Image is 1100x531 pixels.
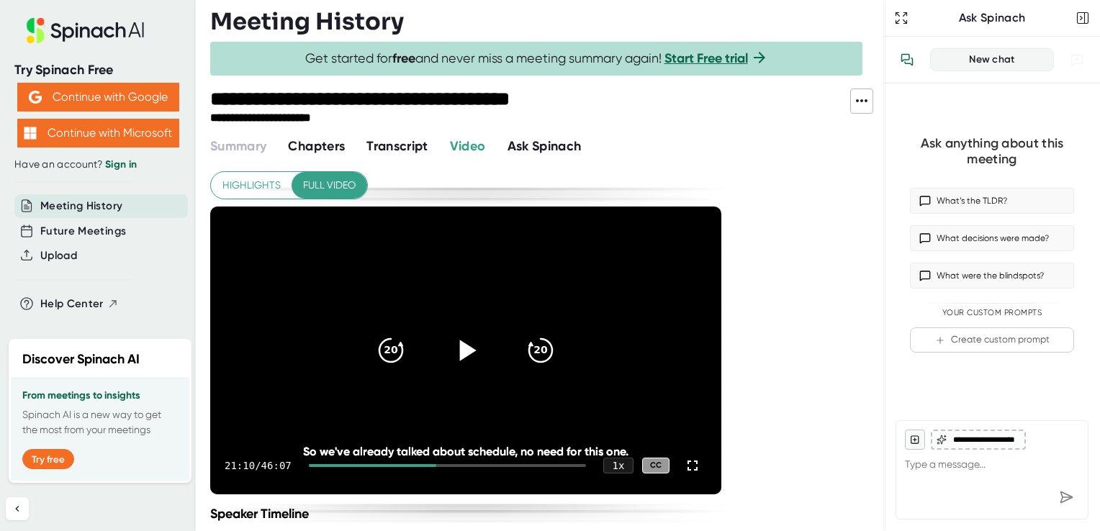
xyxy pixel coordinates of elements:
[642,458,670,474] div: CC
[225,460,292,471] div: 21:10 / 46:07
[210,138,266,154] span: Summary
[210,506,725,522] div: Speaker Timeline
[366,137,428,156] button: Transcript
[392,50,415,66] b: free
[891,8,911,28] button: Expand to Ask Spinach page
[22,390,178,401] h3: From meetings to insights
[450,138,486,154] span: Video
[6,497,29,520] button: Collapse sidebar
[939,53,1045,66] div: New chat
[14,158,181,171] div: Have an account?
[17,83,179,112] button: Continue with Google
[292,172,367,199] button: Full video
[910,135,1074,168] div: Ask anything about this meeting
[261,445,670,458] div: So we've already talked about schedule, no need for this one.
[210,137,266,156] button: Summary
[40,223,126,240] button: Future Meetings
[910,188,1074,214] button: What’s the TLDR?
[22,350,140,369] h2: Discover Spinach AI
[40,198,122,214] button: Meeting History
[288,137,345,156] button: Chapters
[910,225,1074,251] button: What decisions were made?
[105,158,137,171] a: Sign in
[664,50,748,66] a: Start Free trial
[29,91,42,104] img: Aehbyd4JwY73AAAAAElFTkSuQmCC
[210,8,404,35] h3: Meeting History
[910,327,1074,353] button: Create custom prompt
[603,458,634,473] div: 1 x
[17,119,179,147] button: Continue with Microsoft
[508,138,582,154] span: Ask Spinach
[508,137,582,156] button: Ask Spinach
[911,11,1073,25] div: Ask Spinach
[22,449,74,469] button: Try free
[211,172,292,199] button: Highlights
[1073,8,1093,28] button: Close conversation sidebar
[40,296,119,312] button: Help Center
[893,45,921,74] button: View conversation history
[222,176,281,194] span: Highlights
[303,176,356,194] span: Full video
[40,296,104,312] span: Help Center
[910,263,1074,289] button: What were the blindspots?
[910,308,1074,318] div: Your Custom Prompts
[22,407,178,437] p: Spinach AI is a new way to get the most from your meetings
[305,50,768,67] span: Get started for and never miss a meeting summary again!
[40,248,77,264] button: Upload
[450,137,486,156] button: Video
[1053,484,1079,510] div: Send message
[14,62,181,78] div: Try Spinach Free
[288,138,345,154] span: Chapters
[366,138,428,154] span: Transcript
